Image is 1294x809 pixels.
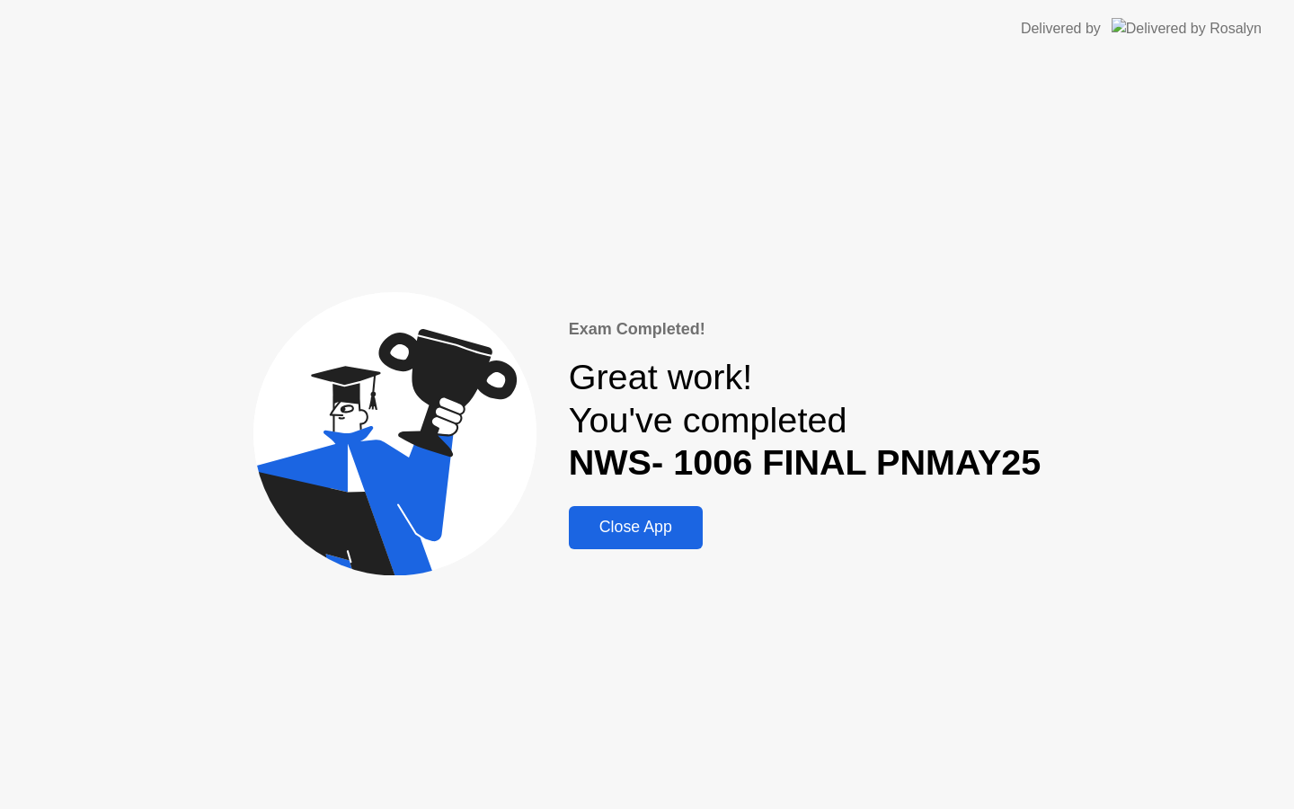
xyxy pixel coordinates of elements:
[569,442,1041,482] b: NWS- 1006 FINAL PNMAY25
[569,317,1041,342] div: Exam Completed!
[1112,18,1262,39] img: Delivered by Rosalyn
[574,518,697,537] div: Close App
[569,506,703,549] button: Close App
[569,356,1041,485] div: Great work! You've completed
[1021,18,1101,40] div: Delivered by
